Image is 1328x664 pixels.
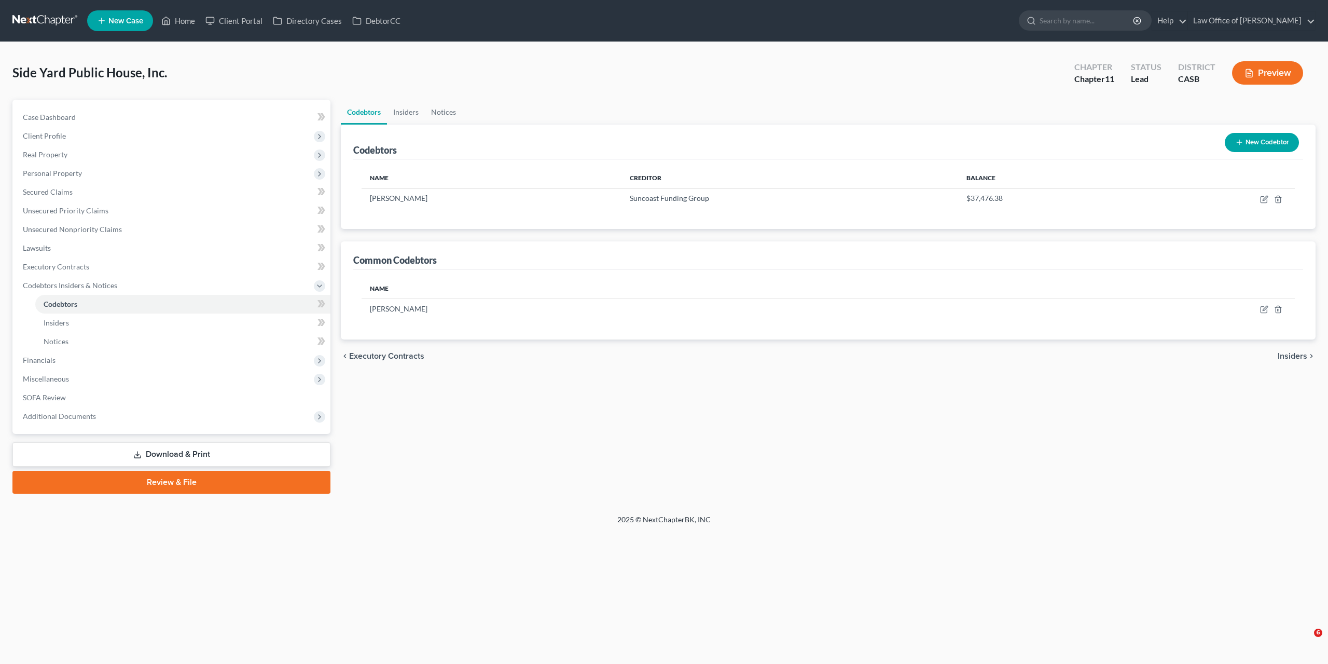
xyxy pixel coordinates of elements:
span: New Case [108,17,143,25]
span: Financials [23,356,56,364]
a: Secured Claims [15,183,330,201]
a: Unsecured Nonpriority Claims [15,220,330,239]
a: Directory Cases [268,11,347,30]
a: Client Portal [200,11,268,30]
a: Codebtors [341,100,387,125]
span: Codebtors Insiders & Notices [23,281,117,290]
a: Executory Contracts [15,258,330,276]
div: 2025 © NextChapterBK, INC [368,514,960,533]
span: Codebtors [44,300,77,308]
span: Insiders [1278,352,1307,360]
span: Insiders [44,318,69,327]
span: Notices [44,337,68,346]
span: Executory Contracts [349,352,424,360]
button: Insiders chevron_right [1278,352,1316,360]
a: Unsecured Priority Claims [15,201,330,220]
input: Search by name... [1040,11,1135,30]
span: Secured Claims [23,187,73,196]
span: [PERSON_NAME] [370,194,427,202]
span: Personal Property [23,169,82,178]
div: Chapter [1074,61,1114,73]
a: Home [156,11,200,30]
iframe: Intercom live chat [1293,629,1318,654]
span: SOFA Review [23,393,66,402]
span: Real Property [23,150,67,159]
span: Miscellaneous [23,374,69,383]
div: Status [1131,61,1161,73]
a: Case Dashboard [15,108,330,127]
a: Law Office of [PERSON_NAME] [1188,11,1315,30]
span: Unsecured Priority Claims [23,206,108,215]
span: Client Profile [23,131,66,140]
span: Executory Contracts [23,262,89,271]
span: 6 [1314,629,1322,637]
div: Codebtors [353,144,397,156]
span: [PERSON_NAME] [370,304,427,313]
span: Side Yard Public House, Inc. [12,65,167,80]
span: Name [370,174,389,182]
span: Lawsuits [23,243,51,252]
a: Help [1152,11,1187,30]
a: Review & File [12,471,330,494]
span: Balance [966,174,995,182]
span: Unsecured Nonpriority Claims [23,225,122,234]
span: Case Dashboard [23,113,76,121]
span: Suncoast Funding Group [630,194,709,202]
a: Insiders [35,314,330,332]
div: Chapter [1074,73,1114,85]
button: Preview [1232,61,1303,85]
span: Name [370,284,389,292]
i: chevron_left [341,352,349,360]
button: chevron_left Executory Contracts [341,352,424,360]
div: District [1178,61,1215,73]
a: Insiders [387,100,425,125]
a: SOFA Review [15,388,330,407]
a: Notices [425,100,462,125]
span: Creditor [630,174,661,182]
span: Additional Documents [23,412,96,421]
a: Lawsuits [15,239,330,258]
span: 11 [1105,74,1114,84]
div: Common Codebtors [353,254,437,266]
a: DebtorCC [347,11,406,30]
a: Download & Print [12,442,330,467]
button: New Codebtor [1225,133,1299,152]
a: Notices [35,332,330,351]
div: Lead [1131,73,1161,85]
span: $37,476.38 [966,194,1003,202]
i: chevron_right [1307,352,1316,360]
div: CASB [1178,73,1215,85]
a: Codebtors [35,295,330,314]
